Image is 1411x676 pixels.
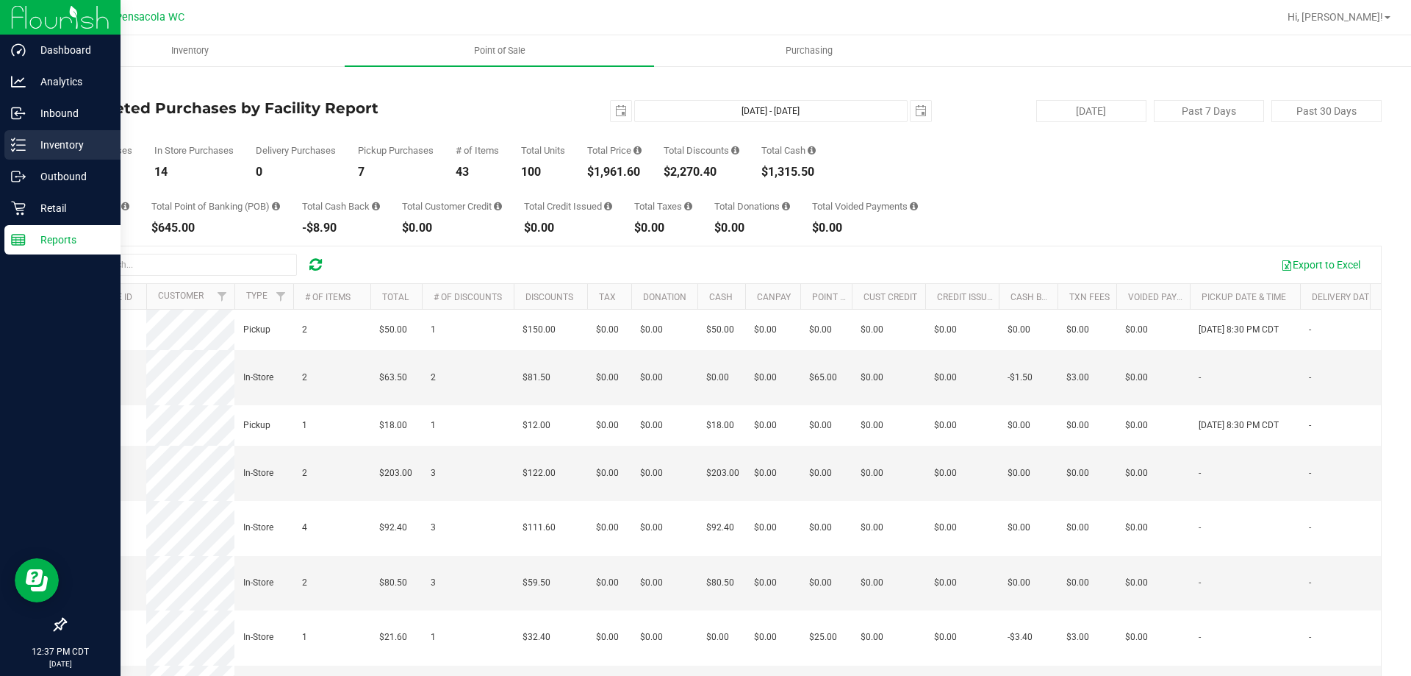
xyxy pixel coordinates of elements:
div: 7 [358,166,434,178]
inline-svg: Reports [11,232,26,247]
a: CanPay [757,292,791,302]
span: $0.00 [754,466,777,480]
p: Inbound [26,104,114,122]
inline-svg: Inventory [11,138,26,152]
p: Inventory [26,136,114,154]
span: $0.00 [1066,419,1089,433]
span: $21.60 [379,630,407,644]
a: # of Discounts [434,292,502,302]
span: $0.00 [754,576,777,590]
span: Pickup [243,419,270,433]
div: Total Price [587,146,642,155]
span: $0.00 [934,630,957,644]
span: $0.00 [1008,419,1030,433]
span: $0.00 [861,466,883,480]
span: $203.00 [706,466,739,480]
a: Credit Issued [937,292,998,302]
inline-svg: Analytics [11,74,26,89]
span: select [911,101,931,121]
span: $0.00 [1066,576,1089,590]
span: 4 [302,521,307,535]
span: In-Store [243,630,273,644]
i: Sum of all voided payment transaction amounts, excluding tips and transaction fees, for all purch... [910,202,918,211]
span: $0.00 [1125,576,1148,590]
div: Total Discounts [664,146,739,155]
span: Inventory [151,44,229,57]
inline-svg: Dashboard [11,43,26,57]
button: Export to Excel [1271,252,1370,277]
a: Donation [643,292,686,302]
div: 14 [154,166,234,178]
span: In-Store [243,371,273,385]
span: $65.00 [809,371,837,385]
span: 1 [431,323,436,337]
span: $0.00 [640,521,663,535]
span: 2 [302,576,307,590]
input: Search... [76,254,297,276]
span: $0.00 [934,323,957,337]
div: Delivery Purchases [256,146,336,155]
span: $0.00 [1008,576,1030,590]
a: # of Items [305,292,351,302]
p: [DATE] [7,658,114,669]
span: $0.00 [1125,419,1148,433]
div: 43 [456,166,499,178]
a: Point of Sale [345,35,654,66]
a: Cash [709,292,733,302]
span: $122.00 [523,466,556,480]
inline-svg: Retail [11,201,26,216]
span: $0.00 [1125,323,1148,337]
span: $0.00 [596,576,619,590]
span: $0.00 [861,419,883,433]
span: - [1309,576,1311,590]
span: $0.00 [1008,521,1030,535]
span: 3 [431,576,436,590]
div: Total Donations [714,202,790,211]
span: $0.00 [1066,466,1089,480]
i: Sum of the total prices of all purchases in the date range. [633,146,642,155]
p: Retail [26,199,114,217]
span: $0.00 [861,323,883,337]
i: Sum of all round-up-to-next-dollar total price adjustments for all purchases in the date range. [782,202,790,211]
span: - [1309,371,1311,385]
div: Total Credit Issued [524,202,612,211]
div: -$8.90 [302,222,380,234]
span: [DATE] 8:30 PM CDT [1199,419,1279,433]
span: - [1309,419,1311,433]
span: $0.00 [934,576,957,590]
span: $0.00 [596,323,619,337]
span: - [1199,630,1201,644]
div: $1,961.60 [587,166,642,178]
a: Point of Banking (POB) [812,292,916,302]
p: Dashboard [26,41,114,59]
span: $3.00 [1066,630,1089,644]
span: In-Store [243,466,273,480]
span: [DATE] 8:30 PM CDT [1199,323,1279,337]
span: $12.00 [523,419,550,433]
span: $150.00 [523,323,556,337]
span: $0.00 [1125,466,1148,480]
div: # of Items [456,146,499,155]
iframe: Resource center [15,558,59,602]
span: - [1309,323,1311,337]
span: 3 [431,466,436,480]
span: $0.00 [1125,371,1148,385]
span: $0.00 [596,371,619,385]
span: $92.40 [706,521,734,535]
div: $0.00 [812,222,918,234]
span: - [1199,371,1201,385]
span: $0.00 [754,419,777,433]
span: 1 [431,630,436,644]
div: Total Taxes [634,202,692,211]
span: $63.50 [379,371,407,385]
span: $0.00 [640,576,663,590]
a: Cash Back [1010,292,1059,302]
a: Type [246,291,268,301]
span: $59.50 [523,576,550,590]
span: 2 [302,323,307,337]
a: Delivery Date [1312,292,1374,302]
span: $25.00 [809,630,837,644]
a: Discounts [525,292,573,302]
i: Sum of the total taxes for all purchases in the date range. [684,202,692,211]
span: Point of Sale [454,44,545,57]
